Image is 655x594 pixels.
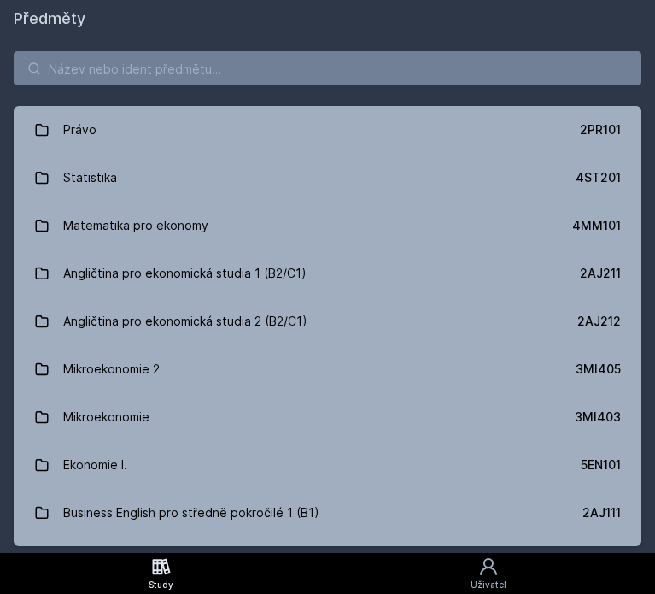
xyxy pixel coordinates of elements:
[63,352,160,386] div: Mikroekonomie 2
[63,304,307,338] div: Angličtina pro ekonomická studia 2 (B2/C1)
[63,544,155,578] div: Mikroekonomie I
[14,250,641,297] a: Angličtina pro ekonomická studia 1 (B2/C1) 2AJ211
[14,297,641,345] a: Angličtina pro ekonomická studia 2 (B2/C1) 2AJ212
[14,345,641,393] a: Mikroekonomie 2 3MI405
[576,169,621,186] div: 4ST201
[322,553,655,594] a: Uživatel
[14,441,641,489] a: Ekonomie I. 5EN101
[575,409,621,426] div: 3MI403
[63,256,307,291] div: Angličtina pro ekonomická studia 1 (B2/C1)
[576,361,621,378] div: 3MI405
[149,579,173,591] div: Study
[63,209,208,243] div: Matematika pro ekonomy
[582,504,621,521] div: 2AJ111
[14,393,641,441] a: Mikroekonomie 3MI403
[63,113,96,147] div: Právo
[580,121,621,138] div: 2PR101
[580,265,621,282] div: 2AJ211
[63,400,149,434] div: Mikroekonomie
[63,161,117,195] div: Statistika
[14,202,641,250] a: Matematika pro ekonomy 4MM101
[14,154,641,202] a: Statistika 4ST201
[577,313,621,330] div: 2AJ212
[572,217,621,234] div: 4MM101
[63,496,319,530] div: Business English pro středně pokročilé 1 (B1)
[14,489,641,537] a: Business English pro středně pokročilé 1 (B1) 2AJ111
[14,7,641,31] h1: Předměty
[471,579,506,591] div: Uživatel
[63,448,127,482] div: Ekonomie I.
[581,456,621,473] div: 5EN101
[14,51,641,85] input: Název nebo ident předmětu…
[14,106,641,154] a: Právo 2PR101
[14,537,641,585] a: Mikroekonomie I 3MI102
